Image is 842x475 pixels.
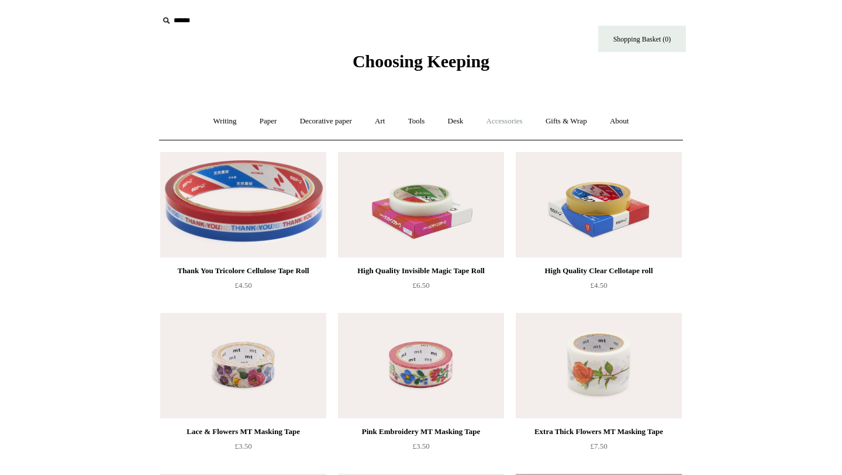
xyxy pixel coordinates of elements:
div: Thank You Tricolore Cellulose Tape Roll [163,264,323,278]
a: Shopping Basket (0) [598,26,686,52]
div: High Quality Invisible Magic Tape Roll [341,264,501,278]
span: £7.50 [590,442,607,450]
img: Thank You Tricolore Cellulose Tape Roll [160,152,326,257]
img: Pink Embroidery MT Masking Tape [338,313,504,418]
a: Decorative paper [289,106,363,137]
a: About [599,106,640,137]
a: Gifts & Wrap [535,106,598,137]
a: Lace & Flowers MT Masking Tape £3.50 [160,425,326,473]
div: Extra Thick Flowers MT Masking Tape [519,425,679,439]
span: £6.50 [412,281,429,290]
span: £3.50 [412,442,429,450]
a: Thank You Tricolore Cellulose Tape Roll Thank You Tricolore Cellulose Tape Roll [160,152,326,257]
span: £3.50 [234,442,251,450]
a: Thank You Tricolore Cellulose Tape Roll £4.50 [160,264,326,312]
a: Accessories [476,106,533,137]
a: Tools [398,106,436,137]
a: Paper [249,106,288,137]
div: Pink Embroidery MT Masking Tape [341,425,501,439]
a: High Quality Clear Cellotape roll £4.50 [516,264,682,312]
a: Desk [437,106,474,137]
a: Pink Embroidery MT Masking Tape £3.50 [338,425,504,473]
a: Extra Thick Flowers MT Masking Tape £7.50 [516,425,682,473]
img: Lace & Flowers MT Masking Tape [160,313,326,418]
a: Extra Thick Flowers MT Masking Tape Extra Thick Flowers MT Masking Tape [516,313,682,418]
a: Writing [203,106,247,137]
div: Lace & Flowers MT Masking Tape [163,425,323,439]
img: High Quality Clear Cellotape roll [516,152,682,257]
div: High Quality Clear Cellotape roll [519,264,679,278]
img: Extra Thick Flowers MT Masking Tape [516,313,682,418]
a: Choosing Keeping [353,61,489,69]
a: Pink Embroidery MT Masking Tape Pink Embroidery MT Masking Tape [338,313,504,418]
span: £4.50 [590,281,607,290]
a: High Quality Invisible Magic Tape Roll High Quality Invisible Magic Tape Roll [338,152,504,257]
span: £4.50 [234,281,251,290]
a: Lace & Flowers MT Masking Tape Lace & Flowers MT Masking Tape [160,313,326,418]
a: High Quality Clear Cellotape roll High Quality Clear Cellotape roll [516,152,682,257]
a: High Quality Invisible Magic Tape Roll £6.50 [338,264,504,312]
a: Art [364,106,395,137]
span: Choosing Keeping [353,51,489,71]
img: High Quality Invisible Magic Tape Roll [338,152,504,257]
